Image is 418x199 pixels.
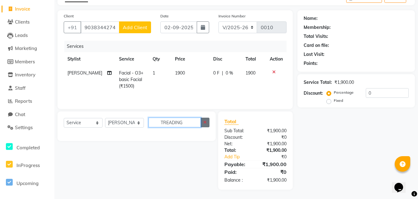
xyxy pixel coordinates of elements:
span: [PERSON_NAME] [67,70,102,76]
th: Service [115,52,149,66]
div: Paid: [220,168,255,176]
input: Search by Name/Mobile/Email/Code [80,21,119,33]
div: Service Total: [304,79,332,86]
div: Net: [220,141,255,147]
th: Price [171,52,209,66]
a: Settings [2,124,53,131]
label: Fixed [334,98,343,103]
button: Add Client [119,21,151,33]
th: Action [266,52,287,66]
a: Reports [2,98,53,105]
span: Members [15,59,35,65]
th: Qty [149,52,171,66]
th: Total [242,52,266,66]
span: Inventory [15,72,35,78]
label: Percentage [334,90,354,95]
th: Stylist [64,52,115,66]
span: InProgress [16,162,40,168]
a: Add Tip [220,154,261,160]
span: Clients [15,19,30,25]
div: ₹1,900.00 [255,128,291,134]
div: Total Visits: [304,33,328,40]
iframe: chat widget [392,174,412,193]
div: ₹1,900.00 [255,161,291,168]
div: ₹0 [255,134,291,141]
span: Leads [15,32,28,38]
span: Invoice [15,6,30,12]
div: ₹1,900.00 [255,177,291,183]
a: Members [2,58,53,66]
div: Total: [220,147,255,154]
a: Clients [2,19,53,26]
button: +91 [64,21,81,33]
div: Points: [304,60,318,67]
div: Discount: [304,90,323,97]
div: ₹1,900.00 [255,141,291,147]
span: Completed [16,145,40,151]
div: Card on file: [304,42,329,49]
span: 0 % [226,70,233,76]
span: Settings [15,124,33,130]
label: Client [64,13,74,19]
div: ₹0 [255,168,291,176]
div: ₹1,900.00 [255,147,291,154]
a: Leads [2,32,53,39]
div: Discount: [220,134,255,141]
div: Last Visit: [304,51,324,58]
a: Inventory [2,71,53,79]
th: Disc [209,52,242,66]
div: Membership: [304,24,331,31]
a: Invoice [2,6,53,13]
span: 0 F [213,70,219,76]
span: Total [224,118,239,125]
label: Invoice Number [218,13,246,19]
div: Sub Total: [220,128,255,134]
div: Services [64,41,291,52]
a: Chat [2,111,53,118]
span: Marketing [15,45,37,51]
div: ₹1,900.00 [334,79,354,86]
label: Date [160,13,169,19]
div: Name: [304,15,318,22]
span: 1 [153,70,155,76]
div: Balance : [220,177,255,183]
span: 1900 [246,70,255,76]
a: Marketing [2,45,53,52]
span: Facial - O3+basic Facial (₹1500) [119,70,143,89]
div: Payable: [220,161,255,168]
span: Reports [15,98,32,104]
input: Search or Scan [149,118,201,127]
div: ₹0 [261,154,291,160]
span: Chat [15,111,25,117]
span: Upcoming [16,180,39,186]
span: 1900 [175,70,185,76]
span: Staff [15,85,25,91]
a: Staff [2,85,53,92]
span: Add Client [123,24,147,30]
span: | [222,70,223,76]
